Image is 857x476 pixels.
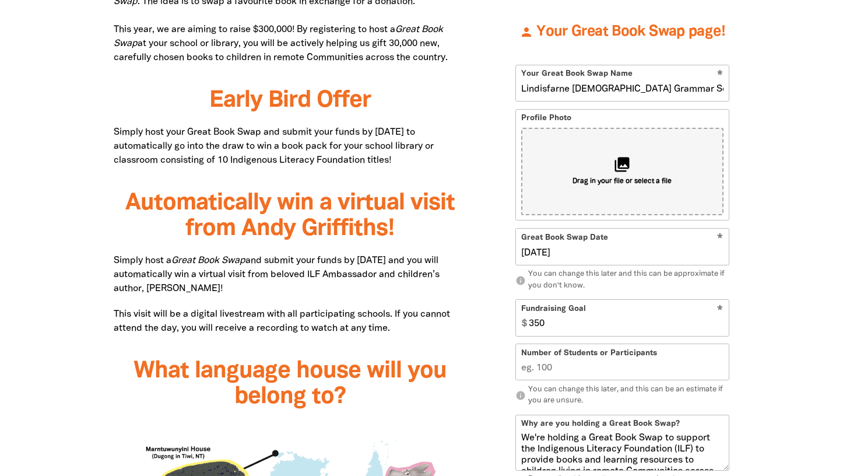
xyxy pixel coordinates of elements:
input: eg. 350 [524,300,729,336]
i: collections [613,156,631,174]
span: Drag in your file or select a file [572,177,672,187]
p: Simply host a and submit your funds by [DATE] and you will automatically win a virtual visit from... [114,254,466,296]
input: eg. 100 [516,345,729,380]
input: Great Book Swap Date DD/MM/YYYY [521,247,724,260]
p: You can change this later and this can be approximate if you don't know. [515,269,729,292]
p: You can change this later, and this can be an estimate if you are unsure. [515,384,729,407]
i: person [519,25,533,39]
textarea: We're holding a Great Book Swap to support the Indigenous Literacy Foundation (ILF) to provide bo... [516,433,729,470]
input: eg. Milikapiti School's Great Book Swap! [516,65,729,101]
span: Automatically win a virtual visit from Andy Griffiths! [125,192,455,240]
em: Great Book Swap [114,26,443,48]
p: Simply host your Great Book Swap and submit your funds by [DATE] to automatically go into the dra... [114,125,466,167]
i: info [515,275,526,286]
em: Great Book Swap [171,257,245,265]
h3: Your Great Book Swap page! [515,9,729,55]
span: Early Bird Offer [209,90,371,111]
span: What language house will you belong to? [134,360,447,408]
i: info [515,391,526,401]
span: $ [516,300,527,336]
p: This visit will be a digital livestream with all participating schools. If you cannot attend the ... [114,307,466,335]
i: Required [717,234,723,245]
